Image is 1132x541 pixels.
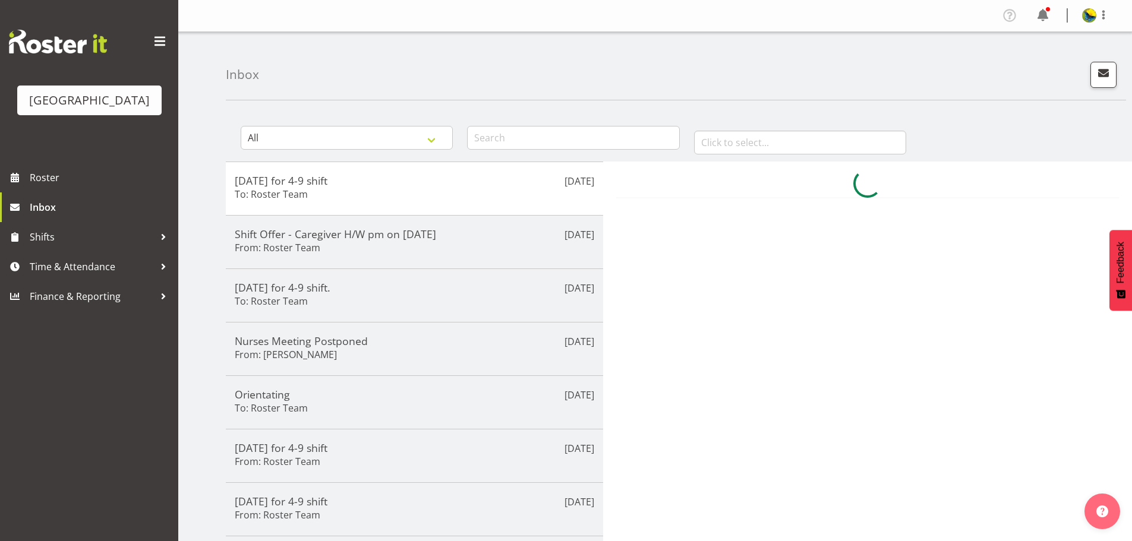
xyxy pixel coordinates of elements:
h6: From: Roster Team [235,509,320,521]
p: [DATE] [565,281,594,295]
h6: To: Roster Team [235,295,308,307]
span: Finance & Reporting [30,287,154,305]
h5: Shift Offer - Caregiver H/W pm on [DATE] [235,227,594,241]
p: [DATE] [565,388,594,402]
span: Time & Attendance [30,258,154,276]
h4: Inbox [226,68,259,81]
p: [DATE] [565,495,594,509]
h6: To: Roster Team [235,402,308,414]
span: Inbox [30,198,172,216]
h5: [DATE] for 4-9 shift [235,174,594,187]
input: Search [467,126,679,150]
input: Click to select... [694,131,906,154]
h5: [DATE] for 4-9 shift. [235,281,594,294]
h5: Orientating [235,388,594,401]
h6: From: Roster Team [235,455,320,467]
h5: [DATE] for 4-9 shift [235,441,594,454]
button: Feedback - Show survey [1109,230,1132,311]
h5: [DATE] for 4-9 shift [235,495,594,508]
img: help-xxl-2.png [1096,505,1108,517]
p: [DATE] [565,174,594,188]
div: [GEOGRAPHIC_DATA] [29,91,150,109]
span: Shifts [30,228,154,246]
p: [DATE] [565,441,594,455]
img: Rosterit website logo [9,30,107,53]
h6: To: Roster Team [235,188,308,200]
h6: From: [PERSON_NAME] [235,349,337,360]
h5: Nurses Meeting Postponed [235,334,594,347]
p: [DATE] [565,227,594,242]
p: [DATE] [565,334,594,349]
img: gemma-hall22491374b5f274993ff8414464fec47f.png [1082,8,1096,23]
span: Feedback [1115,242,1126,283]
h6: From: Roster Team [235,242,320,254]
span: Roster [30,169,172,186]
